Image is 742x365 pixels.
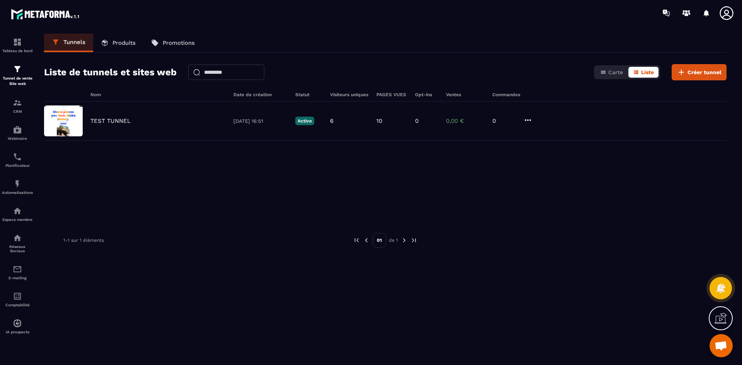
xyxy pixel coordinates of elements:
[13,233,22,243] img: social-network
[608,69,623,75] span: Carte
[415,117,419,124] p: 0
[13,37,22,47] img: formation
[2,259,33,286] a: emailemailE-mailing
[2,109,33,114] p: CRM
[2,227,33,259] a: social-networksocial-networkRéseaux Sociaux
[353,237,360,244] img: prev
[2,49,33,53] p: Tableau de bord
[295,92,322,97] h6: Statut
[13,65,22,74] img: formation
[11,7,80,21] img: logo
[376,117,382,124] p: 10
[363,237,370,244] img: prev
[2,59,33,92] a: formationformationTunnel de vente Site web
[2,163,33,168] p: Planificateur
[688,68,722,76] span: Créer tunnel
[2,146,33,173] a: schedulerschedulerPlanificateur
[2,286,33,313] a: accountantaccountantComptabilité
[93,34,143,52] a: Produits
[330,92,369,97] h6: Visiteurs uniques
[2,119,33,146] a: automationsautomationsWebinaire
[13,206,22,216] img: automations
[2,200,33,227] a: automationsautomationsEspace membre
[492,117,516,124] p: 0
[44,65,177,80] h2: Liste de tunnels et sites web
[143,34,203,52] a: Promotions
[596,67,628,78] button: Carte
[233,118,288,124] p: [DATE] 16:51
[710,334,733,357] div: Ouvrir le chat
[44,105,83,136] img: image
[2,173,33,200] a: automationsautomationsAutomatisations
[13,179,22,188] img: automations
[13,292,22,301] img: accountant
[2,303,33,307] p: Comptabilité
[13,265,22,274] img: email
[2,330,33,334] p: IA prospects
[2,190,33,195] p: Automatisations
[492,92,520,97] h6: Commandes
[63,39,85,46] p: Tunnels
[389,237,398,243] p: de 1
[2,76,33,87] p: Tunnel de vente Site web
[330,117,334,124] p: 6
[90,92,226,97] h6: Nom
[2,276,33,280] p: E-mailing
[410,237,417,244] img: next
[401,237,408,244] img: next
[672,64,727,80] button: Créer tunnel
[2,244,33,253] p: Réseaux Sociaux
[641,69,654,75] span: Liste
[2,32,33,59] a: formationformationTableau de bord
[13,152,22,161] img: scheduler
[446,92,485,97] h6: Ventes
[112,39,136,46] p: Produits
[373,233,386,248] p: 01
[628,67,659,78] button: Liste
[44,34,93,52] a: Tunnels
[2,92,33,119] a: formationformationCRM
[90,117,131,124] p: TEST TUNNEL
[13,319,22,328] img: automations
[295,117,314,125] p: Active
[376,92,407,97] h6: PAGES VUES
[2,136,33,141] p: Webinaire
[446,117,485,124] p: 0,00 €
[415,92,438,97] h6: Opt-ins
[233,92,288,97] h6: Date de création
[13,98,22,107] img: formation
[163,39,195,46] p: Promotions
[63,238,104,243] p: 1-1 sur 1 éléments
[2,217,33,222] p: Espace membre
[13,125,22,134] img: automations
